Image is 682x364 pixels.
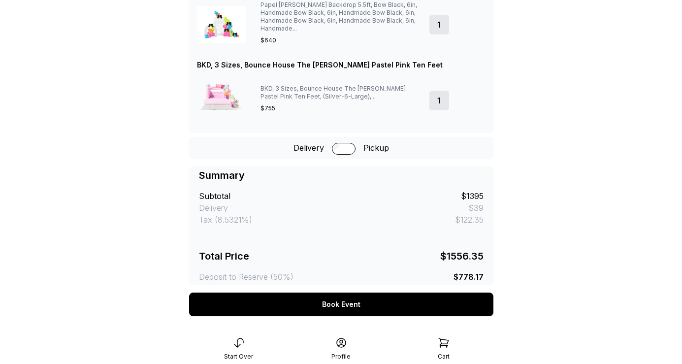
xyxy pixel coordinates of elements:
div: Tax (8.5321%) [199,214,252,226]
div: $755 [260,104,421,112]
div: $640 [260,36,421,44]
div: Start Over [224,353,253,361]
div: Cart [438,353,450,361]
div: Delivery [199,202,228,214]
span: Delivery [293,142,324,154]
div: $1556.35 [440,249,484,263]
div: 1 [429,15,449,34]
div: 1 [429,91,449,110]
div: Total Price [199,249,249,263]
div: BKD, 3 Sizes, Bounce House The [PERSON_NAME] Pastel Pink Ten Feet, (Silver-6-Large), ... [260,85,421,100]
div: Deposit to Reserve (50%) [199,271,293,283]
div: $778.17 [454,271,484,283]
div: $122.35 [455,214,484,226]
div: Profile [331,353,351,361]
div: Book Event [189,293,493,316]
div: $1395 [461,190,484,202]
span: Pickup [363,142,389,154]
div: $39 [468,202,484,214]
div: Summary [199,168,245,182]
div: BKD, 3 Sizes, Bounce House The [PERSON_NAME] Pastel Pink Ten Feet [197,60,443,70]
div: Subtotal [199,190,230,202]
div: Papel [PERSON_NAME] Backdrop 5.5ft, Bow Black, 6in, Handmade Bow Black, 6in, Handmade Bow Black, ... [260,1,421,33]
